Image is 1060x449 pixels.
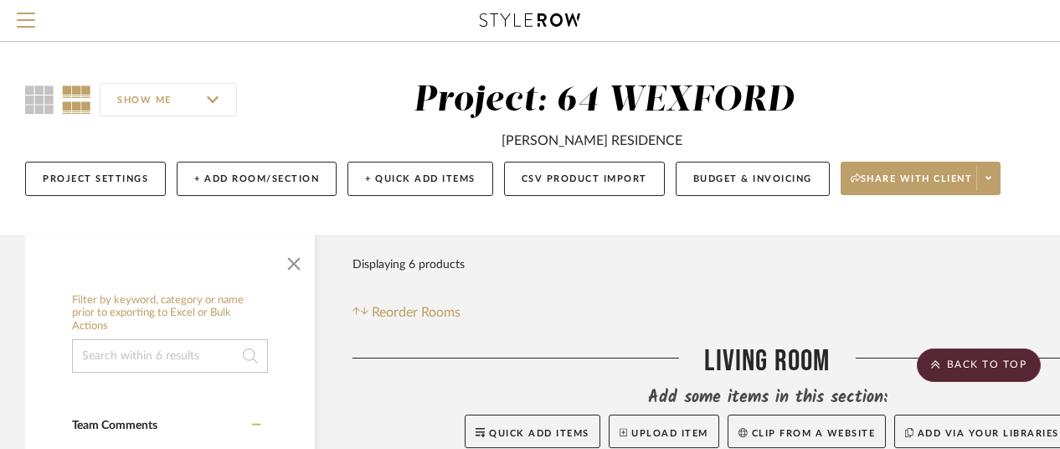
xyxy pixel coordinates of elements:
button: Clip from a website [728,415,886,448]
button: Quick Add Items [465,415,600,448]
button: Share with client [841,162,1001,195]
button: CSV Product Import [504,162,665,196]
div: [PERSON_NAME] RESIDENCE [502,131,682,151]
h6: Filter by keyword, category or name prior to exporting to Excel or Bulk Actions [72,294,268,333]
span: Reorder Rooms [372,302,461,323]
button: Close [277,244,311,277]
button: + Quick Add Items [347,162,493,196]
span: Team Comments [72,420,157,431]
span: Quick Add Items [489,429,589,438]
div: Displaying 6 products [352,248,465,281]
button: Budget & Invoicing [676,162,830,196]
input: Search within 6 results [72,339,268,373]
div: Project: 64 WEXFORD [414,83,795,118]
button: Reorder Rooms [352,302,461,323]
scroll-to-top-button: BACK TO TOP [917,348,1041,382]
button: Project Settings [25,162,166,196]
button: + Add Room/Section [177,162,337,196]
button: Upload Item [609,415,719,448]
span: Share with client [851,173,973,198]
